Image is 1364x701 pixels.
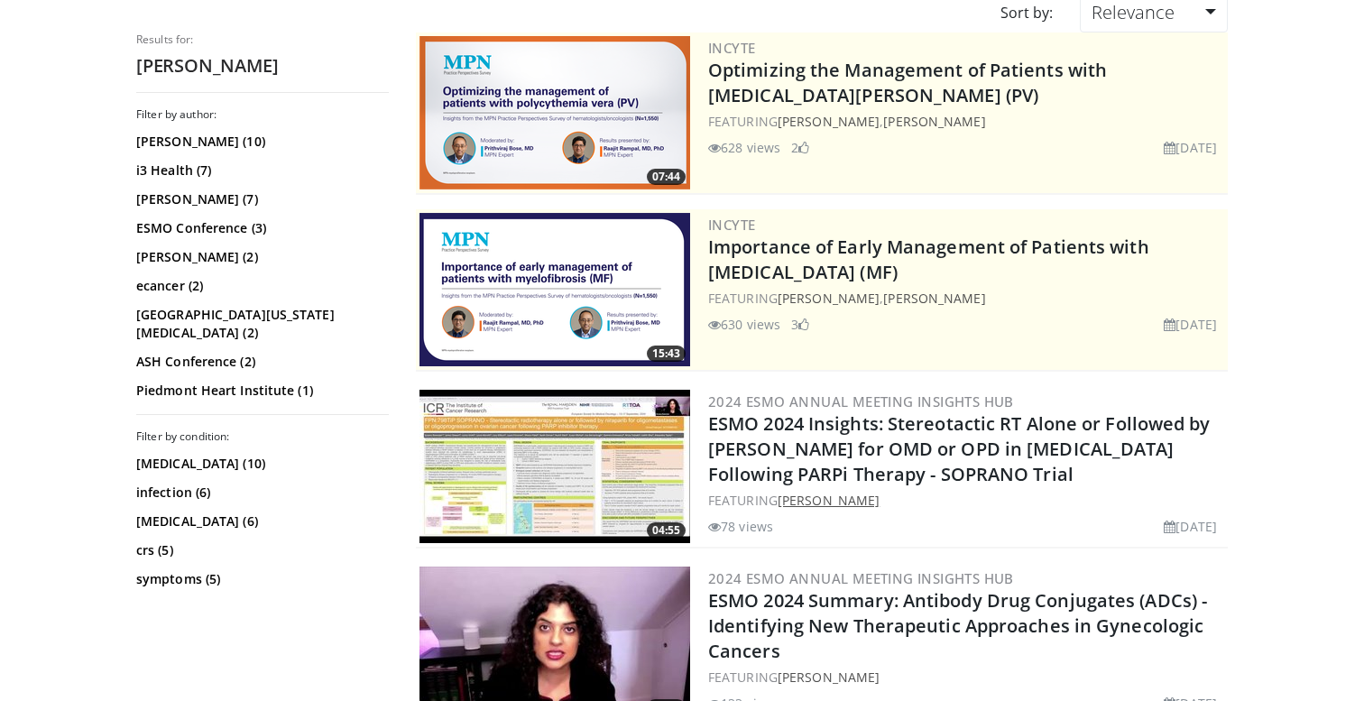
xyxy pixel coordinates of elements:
[708,392,1014,410] a: 2024 ESMO Annual Meeting Insights Hub
[419,213,690,366] img: 0ab4ba2a-1ce5-4c7e-8472-26c5528d93bc.png.300x170_q85_crop-smart_upscale.png
[778,492,880,509] a: [PERSON_NAME]
[136,219,384,237] a: ESMO Conference (3)
[708,668,1224,687] div: FEATURING
[647,522,686,539] span: 04:55
[419,390,690,543] a: 04:55
[136,107,389,122] h3: Filter by author:
[136,484,384,502] a: infection (6)
[708,569,1014,587] a: 2024 ESMO Annual Meeting Insights Hub
[708,112,1224,131] div: FEATURING ,
[708,39,755,57] a: Incyte
[791,138,809,157] li: 2
[708,138,780,157] li: 628 views
[136,353,384,371] a: ASH Conference (2)
[883,290,985,307] a: [PERSON_NAME]
[419,390,690,543] img: e1426a80-edf0-46e2-8720-17efe855ad2d.300x170_q85_crop-smart_upscale.jpg
[136,599,384,617] a: adverse events (4)
[708,588,1207,663] a: ESMO 2024 Summary: Antibody Drug Conjugates (ADCs) - Identifying New Therapeutic Approaches in Gy...
[778,113,880,130] a: [PERSON_NAME]
[136,277,384,295] a: ecancer (2)
[136,54,389,78] h2: [PERSON_NAME]
[1164,517,1217,536] li: [DATE]
[778,290,880,307] a: [PERSON_NAME]
[136,541,384,559] a: crs (5)
[136,32,389,47] p: Results for:
[136,306,384,342] a: [GEOGRAPHIC_DATA][US_STATE][MEDICAL_DATA] (2)
[647,169,686,185] span: 07:44
[1164,315,1217,334] li: [DATE]
[708,235,1149,284] a: Importance of Early Management of Patients with [MEDICAL_DATA] (MF)
[708,491,1224,510] div: FEATURING
[791,315,809,334] li: 3
[136,248,384,266] a: [PERSON_NAME] (2)
[136,133,384,151] a: [PERSON_NAME] (10)
[419,36,690,189] a: 07:44
[419,36,690,189] img: b6962518-674a-496f-9814-4152d3874ecc.png.300x170_q85_crop-smart_upscale.png
[1164,138,1217,157] li: [DATE]
[136,190,384,208] a: [PERSON_NAME] (7)
[708,216,755,234] a: Incyte
[708,517,773,536] li: 78 views
[136,570,384,588] a: symptoms (5)
[778,669,880,686] a: [PERSON_NAME]
[419,213,690,366] a: 15:43
[136,455,384,473] a: [MEDICAL_DATA] (10)
[708,315,780,334] li: 630 views
[708,411,1211,486] a: ESMO 2024 Insights: Stereotactic RT Alone or Followed by [PERSON_NAME] for OMD or OPD in [MEDICAL...
[708,58,1107,107] a: Optimizing the Management of Patients with [MEDICAL_DATA][PERSON_NAME] (PV)
[647,346,686,362] span: 15:43
[136,382,384,400] a: Piedmont Heart Institute (1)
[136,512,384,530] a: [MEDICAL_DATA] (6)
[136,161,384,180] a: i3 Health (7)
[883,113,985,130] a: [PERSON_NAME]
[708,289,1224,308] div: FEATURING ,
[136,429,389,444] h3: Filter by condition:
